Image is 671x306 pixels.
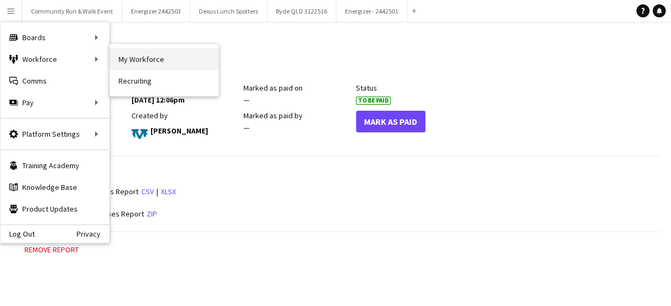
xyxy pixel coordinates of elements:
div: Pay [1,92,109,113]
a: My Workforce [110,48,218,70]
button: Remove report [19,243,84,256]
a: csv [141,187,154,196]
div: | [19,185,660,199]
button: Energizer - 2442501 [336,1,407,22]
a: Log Out [1,229,35,238]
div: Status [356,83,463,93]
span: — [243,95,249,105]
div: Marked as paid by [243,111,350,120]
button: Mark As Paid [356,111,425,132]
div: Boards [1,27,109,48]
div: [DATE] 12:06pm [131,95,239,105]
div: Marked as paid on [243,83,350,93]
a: Privacy [77,229,109,238]
h3: Reports [19,167,660,177]
a: Product Updates [1,198,109,220]
div: Platform Settings [1,123,109,145]
div: [PERSON_NAME] [131,123,239,139]
button: Energizer 2442503 [122,1,190,22]
a: Knowledge Base [1,176,109,198]
a: Recruiting [110,70,218,92]
span: To Be Paid [356,97,391,105]
button: Ryde QLD 3122516 [267,1,336,22]
div: Workforce [1,48,109,70]
a: Comms [1,70,109,92]
button: Dexus Lunch Spotters [190,1,267,22]
a: xlsx [161,187,176,196]
span: — [243,123,249,132]
button: Community Run & Walk Event [22,1,122,22]
div: Created by [131,111,239,120]
a: zip [147,209,157,219]
a: Training Academy [1,155,109,176]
